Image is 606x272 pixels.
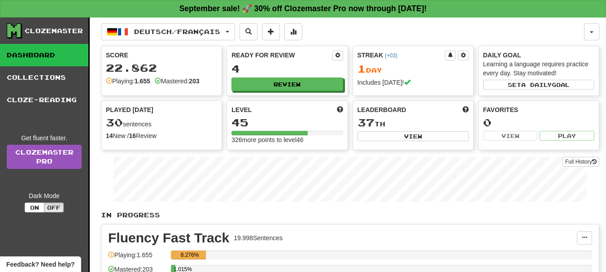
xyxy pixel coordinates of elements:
p: In Progress [101,211,599,220]
span: 1 [357,62,366,75]
button: More stats [284,23,302,40]
span: Score more points to level up [337,105,343,114]
a: (+03) [385,52,397,59]
div: Fluency Fast Track [108,231,229,245]
div: Dark Mode [7,191,82,200]
div: Daily Goal [483,51,594,60]
button: Play [540,131,594,141]
div: Ready for Review [231,51,332,60]
span: a daily [521,82,552,88]
button: Review [231,78,343,91]
div: sentences [106,117,217,129]
div: 326 more points to level 46 [231,135,343,144]
button: Seta dailygoal [483,80,594,90]
div: 22.862 [106,62,217,73]
span: Played [DATE] [106,105,153,114]
div: New / Review [106,131,217,140]
div: Day [357,63,469,75]
div: 19.998 Sentences [234,233,283,242]
div: Learning a language requires practice every day. Stay motivated! [483,60,594,78]
span: This week in points, UTC [462,105,469,114]
div: Clozemaster [25,26,83,35]
button: Full History [562,157,599,167]
div: 4 [231,63,343,74]
span: 37 [357,116,375,129]
div: Playing: [106,77,150,86]
div: 45 [231,117,343,128]
strong: 14 [106,132,113,139]
button: Search sentences [240,23,257,40]
span: Open feedback widget [6,260,74,269]
span: 30 [106,116,123,129]
span: Level [231,105,252,114]
strong: 1.655 [135,78,150,85]
button: View [483,131,538,141]
strong: September sale! 🚀 30% off Clozemaster Pro now through [DATE]! [179,4,427,13]
button: On [25,203,44,212]
div: Get fluent faster. [7,134,82,142]
div: Score [106,51,217,60]
span: Deutsch / Français [134,28,220,35]
div: 0 [483,117,594,128]
span: Leaderboard [357,105,406,114]
div: Streak [357,51,445,60]
div: Mastered: [155,77,200,86]
strong: 203 [189,78,199,85]
a: ClozemasterPro [7,145,82,169]
div: Playing: 1.655 [108,250,166,265]
button: Deutsch/Français [101,23,235,40]
button: View [357,131,469,141]
strong: 16 [129,132,136,139]
button: Add sentence to collection [262,23,280,40]
div: Favorites [483,105,594,114]
div: 8.276% [174,250,205,259]
div: th [357,117,469,129]
button: Off [44,203,64,212]
div: Includes [DATE]! [357,78,469,87]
